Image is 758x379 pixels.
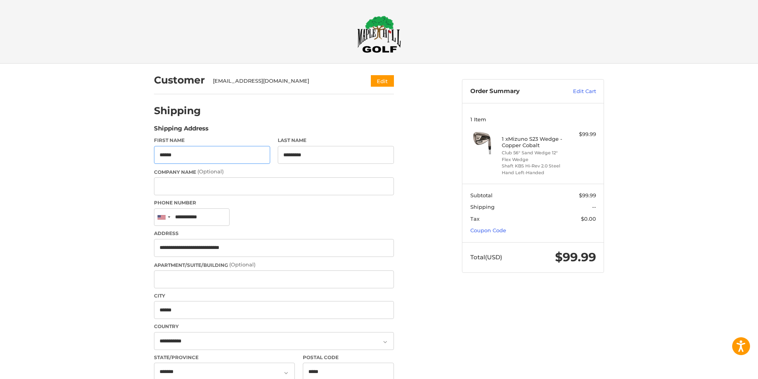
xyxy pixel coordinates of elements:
[154,354,295,361] label: State/Province
[502,163,563,169] li: Shaft KBS Hi-Rev 2.0 Steel
[470,216,479,222] span: Tax
[154,124,208,137] legend: Shipping Address
[154,292,394,299] label: City
[303,354,394,361] label: Postal Code
[154,74,205,86] h2: Customer
[592,204,596,210] span: --
[154,323,394,330] label: Country
[154,261,394,269] label: Apartment/Suite/Building
[154,230,394,237] label: Address
[555,250,596,264] span: $99.99
[470,116,596,122] h3: 1 Item
[581,216,596,222] span: $0.00
[213,77,356,85] div: [EMAIL_ADDRESS][DOMAIN_NAME]
[371,75,394,87] button: Edit
[154,209,173,226] div: United States: +1
[502,156,563,163] li: Flex Wedge
[154,168,394,176] label: Company Name
[470,253,502,261] span: Total (USD)
[229,261,255,268] small: (Optional)
[470,204,495,210] span: Shipping
[502,169,563,176] li: Hand Left-Handed
[154,105,201,117] h2: Shipping
[470,87,556,95] h3: Order Summary
[278,137,394,144] label: Last Name
[579,192,596,198] span: $99.99
[556,87,596,95] a: Edit Cart
[154,137,270,144] label: First Name
[470,227,506,233] a: Coupon Code
[470,192,493,198] span: Subtotal
[357,16,401,53] img: Maple Hill Golf
[197,168,224,175] small: (Optional)
[502,136,563,149] h4: 1 x Mizuno S23 Wedge - Copper Cobalt
[154,199,394,206] label: Phone Number
[502,150,563,156] li: Club 56° Sand Wedge 12°
[565,130,596,138] div: $99.99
